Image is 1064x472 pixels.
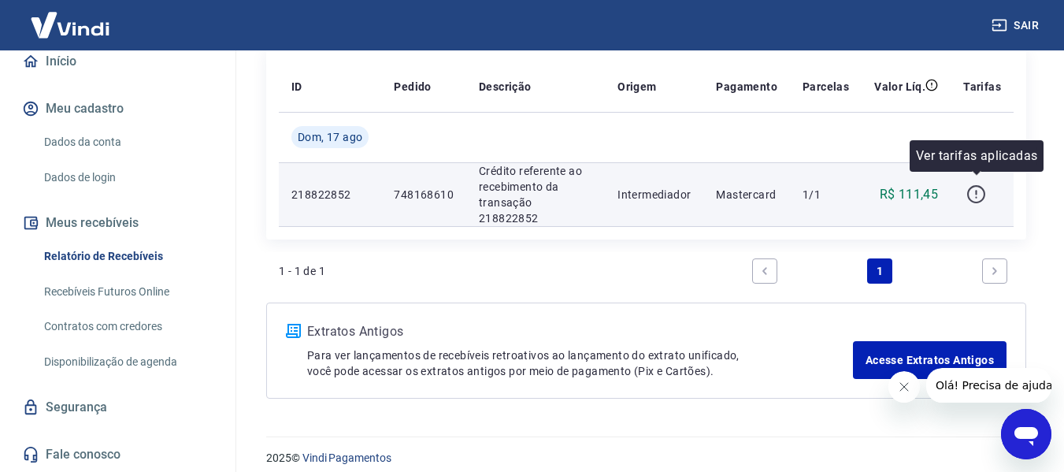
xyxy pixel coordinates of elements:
button: Meu cadastro [19,91,217,126]
a: Relatório de Recebíveis [38,240,217,273]
a: Dados da conta [38,126,217,158]
p: 2025 © [266,450,1026,466]
a: Previous page [752,258,777,284]
p: Pedido [394,79,431,95]
a: Vindi Pagamentos [302,452,391,464]
a: Disponibilização de agenda [38,346,217,378]
p: 748168610 [394,187,454,203]
p: Parcelas [803,79,849,95]
p: Descrição [479,79,532,95]
p: Mastercard [716,187,777,203]
a: Fale conosco [19,437,217,472]
p: Tarifas [963,79,1001,95]
p: Origem [617,79,656,95]
a: Acesse Extratos Antigos [853,341,1007,379]
span: Olá! Precisa de ajuda? [9,11,132,24]
p: Extratos Antigos [307,322,853,341]
p: 1 - 1 de 1 [279,263,325,279]
ul: Pagination [746,252,1014,290]
p: Ver tarifas aplicadas [916,147,1037,165]
span: Dom, 17 ago [298,129,362,145]
a: Contratos com credores [38,310,217,343]
p: Crédito referente ao recebimento da transação 218822852 [479,163,592,226]
iframe: Fechar mensagem [888,371,920,403]
a: Recebíveis Futuros Online [38,276,217,308]
a: Segurança [19,390,217,425]
img: Vindi [19,1,121,49]
p: ID [291,79,302,95]
p: Valor Líq. [874,79,925,95]
a: Next page [982,258,1007,284]
button: Sair [988,11,1045,40]
p: Intermediador [617,187,691,203]
iframe: Mensagem da empresa [926,368,1051,403]
button: Meus recebíveis [19,206,217,240]
iframe: Botão para abrir a janela de mensagens [1001,409,1051,459]
p: Pagamento [716,79,777,95]
a: Início [19,44,217,79]
a: Page 1 is your current page [867,258,892,284]
p: 218822852 [291,187,369,203]
p: Para ver lançamentos de recebíveis retroativos ao lançamento do extrato unificado, você pode aces... [307,347,853,379]
img: ícone [286,324,301,338]
p: 1/1 [803,187,849,203]
a: Dados de login [38,162,217,194]
p: R$ 111,45 [880,185,939,204]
